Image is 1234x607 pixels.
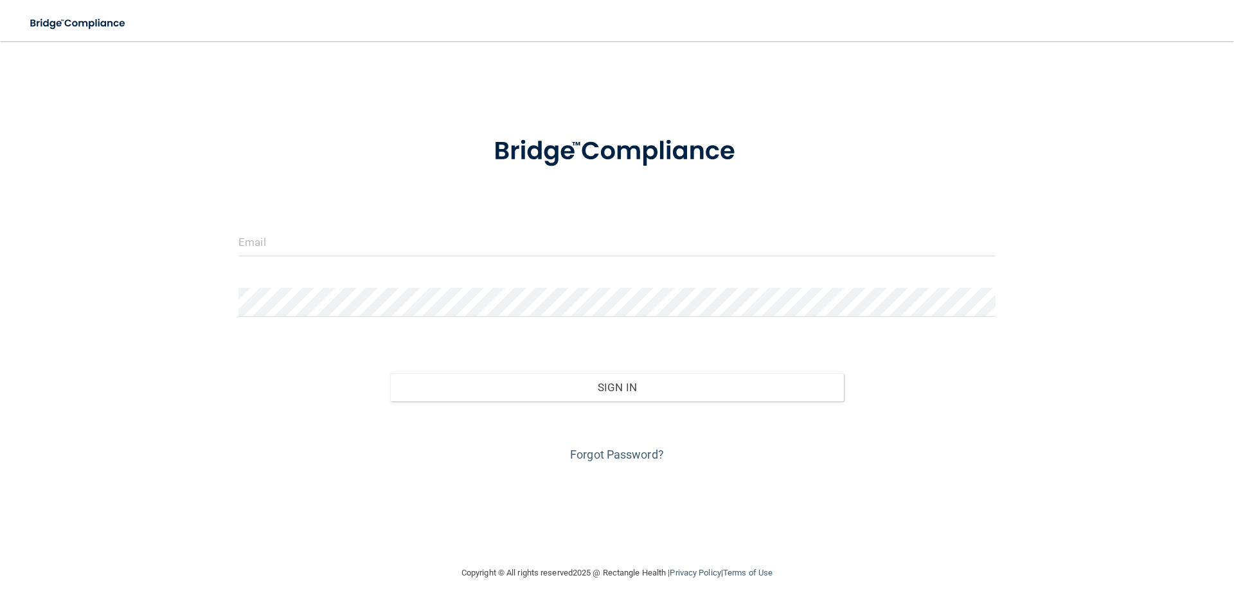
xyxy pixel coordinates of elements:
[467,118,767,185] img: bridge_compliance_login_screen.278c3ca4.svg
[238,227,996,256] input: Email
[19,10,138,37] img: bridge_compliance_login_screen.278c3ca4.svg
[382,552,852,594] div: Copyright © All rights reserved 2025 @ Rectangle Health | |
[670,568,720,577] a: Privacy Policy
[570,448,664,461] a: Forgot Password?
[390,373,845,401] button: Sign In
[723,568,773,577] a: Terms of Use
